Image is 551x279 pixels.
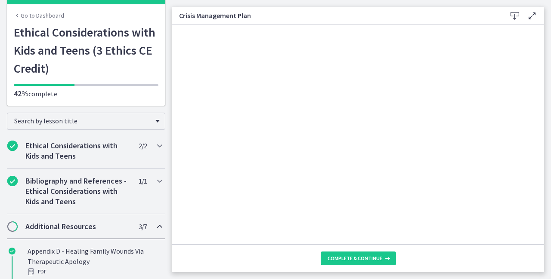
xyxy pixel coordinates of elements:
h2: Ethical Considerations with Kids and Teens [25,141,130,161]
span: Complete & continue [328,255,382,262]
span: 42% [14,89,28,98]
span: 2 / 2 [139,141,147,151]
i: Completed [9,248,15,254]
i: Completed [7,176,18,186]
h2: Bibliography and References - Ethical Considerations with Kids and Teens [25,176,130,207]
div: Appendix D - Healing Family Wounds Via Therapeutic Apology [28,246,162,277]
h1: Ethical Considerations with Kids and Teens (3 Ethics CE Credit) [14,23,158,77]
h3: Crisis Management Plan [179,10,492,21]
a: Go to Dashboard [14,11,64,20]
span: Search by lesson title [14,117,151,125]
h2: Additional Resources [25,221,130,232]
div: Search by lesson title [7,113,165,130]
p: complete [14,89,158,99]
span: 1 / 1 [139,176,147,186]
span: 3 / 7 [139,221,147,232]
button: Complete & continue [321,251,396,265]
i: Completed [7,141,18,151]
div: PDF [28,267,162,277]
